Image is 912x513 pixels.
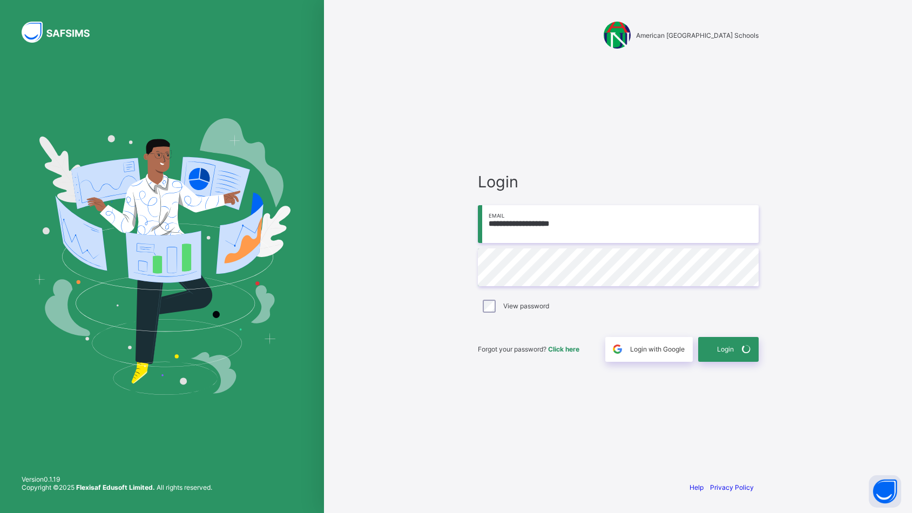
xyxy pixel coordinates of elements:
[33,118,291,395] img: Hero Image
[690,483,704,491] a: Help
[548,345,579,353] a: Click here
[76,483,155,491] strong: Flexisaf Edusoft Limited.
[636,31,759,39] span: American [GEOGRAPHIC_DATA] Schools
[869,475,901,508] button: Open asap
[22,483,212,491] span: Copyright © 2025 All rights reserved.
[478,345,579,353] span: Forgot your password?
[503,302,549,310] label: View password
[611,343,624,355] img: google.396cfc9801f0270233282035f929180a.svg
[22,22,103,43] img: SAFSIMS Logo
[478,172,759,191] span: Login
[717,345,734,353] span: Login
[22,475,212,483] span: Version 0.1.19
[710,483,754,491] a: Privacy Policy
[630,345,685,353] span: Login with Google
